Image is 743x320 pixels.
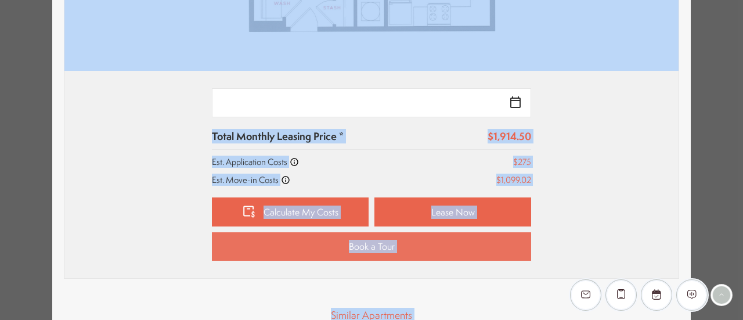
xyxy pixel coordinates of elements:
a: Calculate My Costs [212,197,369,226]
p: $1,914.50 [488,129,531,143]
a: Book a Tour [212,232,531,261]
a: Lease Now [374,197,531,226]
p: Est. Move-in Costs [212,174,290,186]
p: $275 [513,156,531,168]
span: Book a Tour [349,240,395,253]
p: Est. Application Costs [212,156,299,168]
p: $1,099.02 [496,174,531,186]
p: Total Monthly Leasing Price * [212,129,344,143]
